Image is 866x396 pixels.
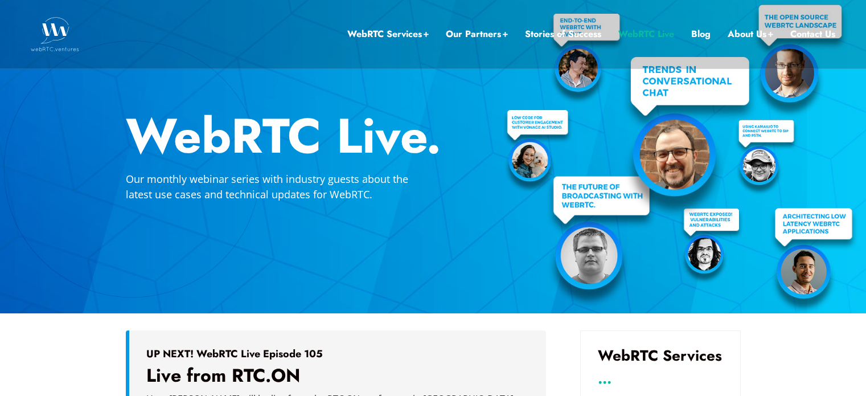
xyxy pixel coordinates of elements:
[525,27,601,42] a: Stories of Success
[598,348,723,363] h3: WebRTC Services
[146,348,529,360] h5: UP NEXT! WebRTC Live Episode 105
[446,27,508,42] a: Our Partners
[728,27,773,42] a: About Us
[598,374,723,383] h3: ...
[126,172,433,202] p: Our monthly webinar series with industry guests about the latest use cases and technical updates ...
[31,17,79,51] img: WebRTC.ventures
[146,365,529,387] h3: Live from RTC.ON
[790,27,835,42] a: Contact Us
[691,27,711,42] a: Blog
[618,27,674,42] a: WebRTC Live
[126,112,741,160] h2: WebRTC Live.
[347,27,429,42] a: WebRTC Services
